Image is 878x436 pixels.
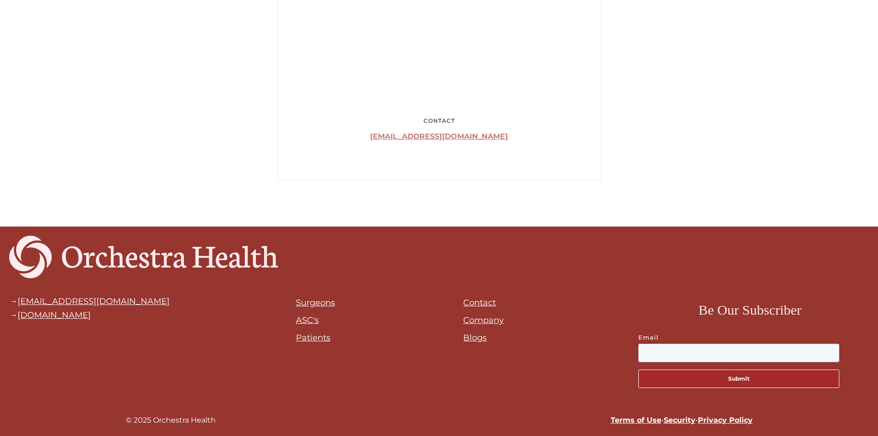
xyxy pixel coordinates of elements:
[301,116,577,125] div: CONTACT
[296,298,335,308] a: Surgeons
[9,297,170,306] div: →
[296,315,319,325] a: ASC's
[18,310,91,320] a: [DOMAIN_NAME]
[638,370,839,388] button: Submit
[463,333,487,343] a: Blogs
[611,416,661,424] a: Terms of Use
[18,296,170,306] a: [EMAIL_ADDRESS][DOMAIN_NAME]
[664,416,695,424] a: Security
[370,132,508,141] a: [EMAIL_ADDRESS][DOMAIN_NAME]
[698,299,801,321] h3: Be Our Subscriber
[463,298,496,308] a: Contact
[9,311,170,320] div: →
[444,414,753,427] div: • •
[126,414,216,427] div: © 2025 Orchestra Health
[463,315,504,325] a: Company
[296,333,330,343] a: Patients
[638,333,861,342] label: Email
[698,416,753,424] a: Privacy Policy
